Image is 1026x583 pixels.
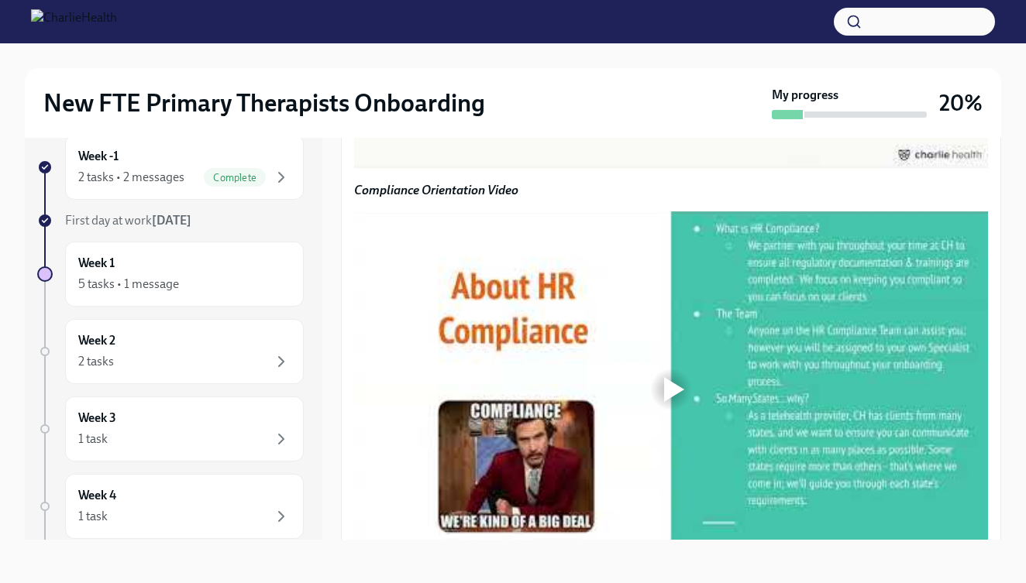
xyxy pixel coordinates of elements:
strong: Compliance Orientation Video [354,183,518,197]
h2: New FTE Primary Therapists Onboarding [43,87,485,118]
strong: My progress [772,87,838,104]
div: 1 task [78,430,108,448]
img: CharlieHealth [31,9,117,34]
h6: Week 1 [78,255,115,272]
span: Complete [204,172,266,183]
h6: Week 3 [78,410,116,427]
a: Week 22 tasks [37,319,304,384]
a: Week 41 task [37,474,304,539]
a: Week -12 tasks • 2 messagesComplete [37,135,304,200]
div: 1 task [78,508,108,525]
strong: [DATE] [152,213,191,228]
a: Week 31 task [37,396,304,461]
div: 2 tasks [78,353,114,370]
h6: Week 2 [78,332,115,349]
h3: 20% [939,89,983,117]
a: First day at work[DATE] [37,212,304,229]
div: 5 tasks • 1 message [78,276,179,293]
a: Week 15 tasks • 1 message [37,242,304,307]
h6: Week -1 [78,148,119,165]
span: First day at work [65,213,191,228]
h6: Week 4 [78,487,116,504]
div: 2 tasks • 2 messages [78,169,184,186]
